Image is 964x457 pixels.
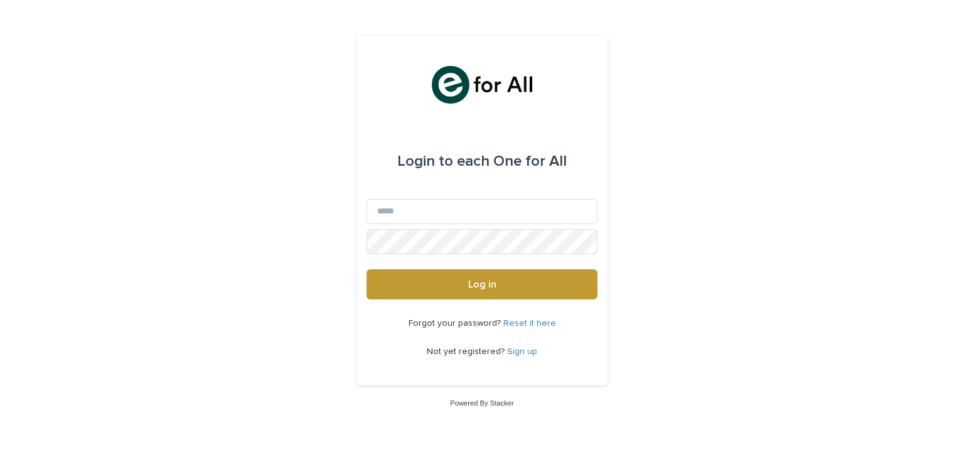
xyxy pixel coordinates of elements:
[367,269,597,299] button: Log in
[507,347,537,356] a: Sign up
[432,66,532,104] img: mHINNnv7SNCQZijbaqql
[503,319,556,328] a: Reset it here
[409,319,503,328] span: Forgot your password?
[427,347,507,356] span: Not yet registered?
[397,144,567,179] div: each One for All
[397,154,453,169] span: Login to
[468,279,496,289] span: Log in
[450,399,513,407] a: Powered By Stacker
